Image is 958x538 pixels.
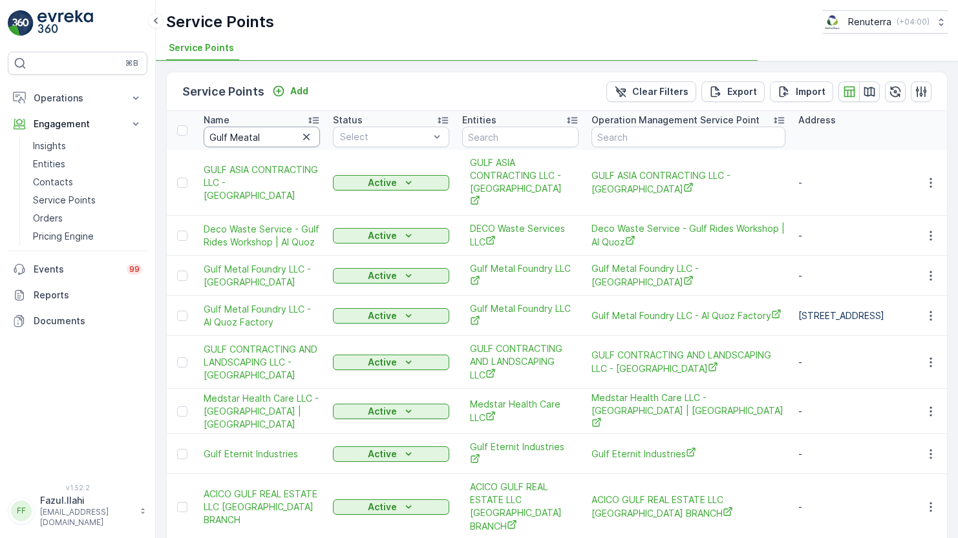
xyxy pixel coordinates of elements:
a: Events99 [8,256,147,282]
span: GULF ASIA CONTRACTING LLC - [GEOGRAPHIC_DATA] [204,163,320,202]
a: GULF ASIA CONTRACTING LLC - Dubai Maritime City [591,169,785,196]
a: Gulf Metal Foundry LLC - Al Quoz Factory [591,309,785,322]
span: GULF CONTRACTING AND LANDSCAPING LLC - [GEOGRAPHIC_DATA] [591,349,785,375]
button: Active [333,308,449,324]
span: ACICO GULF REAL ESTATE LLC [GEOGRAPHIC_DATA] BRANCH [470,481,571,533]
input: Search [204,127,320,147]
button: Clear Filters [606,81,696,102]
p: 99 [129,264,140,274]
p: Reports [34,289,142,302]
a: Service Points [28,191,147,209]
span: Medstar Health Care LLC [470,398,571,424]
div: Toggle Row Selected [177,271,187,281]
button: Active [333,355,449,370]
p: Engagement [34,118,122,130]
a: Entities [28,155,147,173]
a: ACICO GULF REAL ESTATE LLC DUBAI BRANCH [470,481,571,533]
div: Toggle Row Selected [177,449,187,459]
span: GULF CONTRACTING AND LANDSCAPING LLC - [GEOGRAPHIC_DATA] [204,343,320,382]
p: Active [368,448,397,460]
p: Active [368,176,397,189]
p: Service Points [182,83,264,101]
a: Gulf Metal Foundry LLC - Ras Al Khor [204,263,320,289]
a: GULF CONTRACTING AND LANDSCAPING LLC [470,342,571,382]
img: Screenshot_2024-07-26_at_13.33.01.png [823,15,843,29]
div: Toggle Row Selected [177,502,187,512]
p: Active [368,309,397,322]
button: Active [333,268,449,284]
p: Service Points [166,12,274,32]
p: Active [368,229,397,242]
td: - [792,434,921,474]
td: - [792,216,921,256]
a: Medstar Health Care LLC - Gulf Towers | Oud Mehta [204,392,320,431]
p: ⌘B [125,58,138,68]
p: Import [796,85,825,98]
p: Entities [462,114,496,127]
p: Service Points [33,194,96,207]
a: Pricing Engine [28,227,147,245]
a: Gulf Eternit Industries [204,448,320,460]
a: GULF ASIA CONTRACTING LLC - Dubai Maritime City [470,156,571,209]
a: Gulf Metal Foundry LLC [470,262,571,289]
p: Add [290,85,308,98]
a: Medstar Health Care LLC - Gulf Towers | Oud Mehta [591,391,785,431]
span: ACICO GULF REAL ESTATE LLC [GEOGRAPHIC_DATA] BRANCH [204,488,320,526]
button: Operations [8,85,147,111]
p: Insights [33,140,66,152]
img: logo_light-DOdMpM7g.png [37,10,93,36]
input: Search [462,127,579,147]
button: Active [333,499,449,515]
span: Medstar Health Care LLC - [GEOGRAPHIC_DATA] | [GEOGRAPHIC_DATA] [591,391,785,431]
p: Orders [33,212,63,225]
a: ACICO GULF REAL ESTATE LLC DUBAI BRANCH [591,493,785,520]
a: Documents [8,308,147,334]
p: Documents [34,315,142,327]
a: Insights [28,137,147,155]
span: Service Points [169,41,234,54]
img: logo [8,10,34,36]
button: Engagement [8,111,147,137]
button: Add [267,83,314,99]
button: Renuterra(+04:00) [823,10,948,34]
a: Contacts [28,173,147,191]
a: Gulf Metal Foundry LLC [470,302,571,329]
span: Gulf Metal Foundry LLC - [GEOGRAPHIC_DATA] [204,263,320,289]
p: Active [368,501,397,513]
span: Gulf Metal Foundry LLC - [GEOGRAPHIC_DATA] [591,262,785,289]
a: Deco Waste Service - Gulf Rides Workshop | Al Quoz [204,223,320,249]
a: DECO Waste Services LLC [470,222,571,249]
p: Address [798,114,836,127]
p: Name [204,114,229,127]
a: Gulf Eternit Industries [470,440,571,467]
p: Contacts [33,176,73,189]
p: [STREET_ADDRESS] [798,309,915,322]
td: - [792,256,921,296]
button: Export [701,81,765,102]
span: GULF ASIA CONTRACTING LLC - [GEOGRAPHIC_DATA] [470,156,571,209]
a: ACICO GULF REAL ESTATE LLC DUBAI BRANCH [204,488,320,526]
span: GULF ASIA CONTRACTING LLC - [GEOGRAPHIC_DATA] [591,169,785,196]
a: GULF CONTRACTING AND LANDSCAPING LLC - Khawaneej [591,349,785,375]
button: Active [333,404,449,419]
p: Entities [33,158,65,171]
a: Reports [8,282,147,308]
p: Active [368,405,397,418]
a: Deco Waste Service - Gulf Rides Workshop | Al Quoz [591,222,785,249]
p: Active [368,269,397,282]
button: Active [333,228,449,243]
p: Pricing Engine [33,230,94,243]
td: - [792,150,921,216]
button: Active [333,175,449,191]
span: Gulf Metal Foundry LLC - Al Quoz Factory [204,303,320,329]
div: FF [11,501,32,521]
a: Gulf Eternit Industries [591,447,785,460]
